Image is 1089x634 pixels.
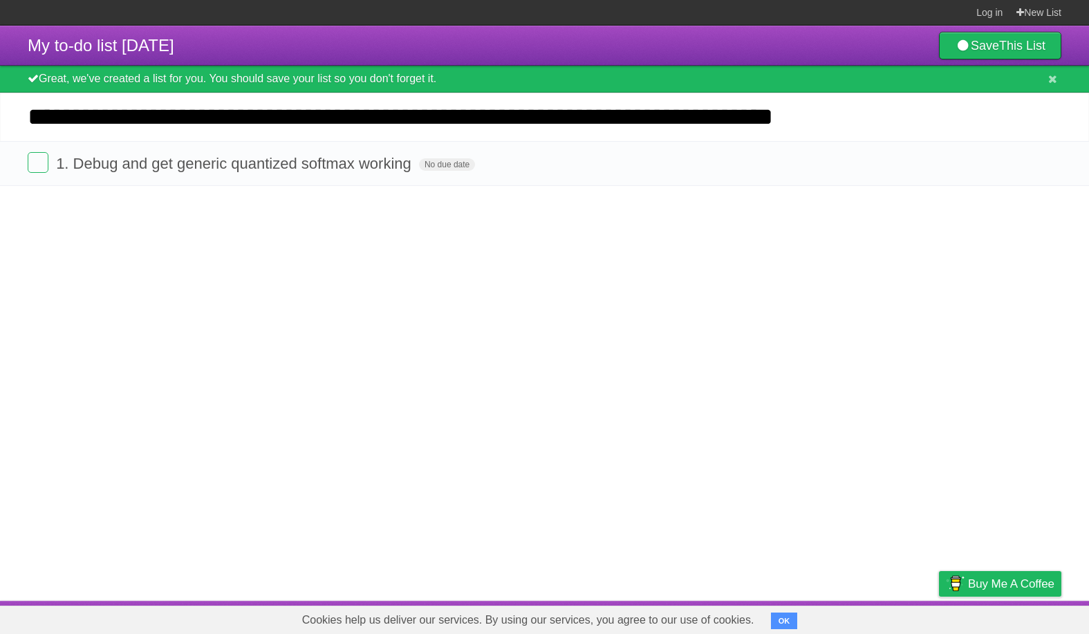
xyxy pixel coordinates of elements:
[419,158,475,171] span: No due date
[921,604,957,631] a: Privacy
[801,604,857,631] a: Developers
[939,32,1061,59] a: SaveThis List
[288,606,768,634] span: Cookies help us deliver our services. By using our services, you agree to our use of cookies.
[946,572,965,595] img: Buy me a coffee
[28,152,48,173] label: Done
[771,613,798,629] button: OK
[874,604,904,631] a: Terms
[939,571,1061,597] a: Buy me a coffee
[968,572,1054,596] span: Buy me a coffee
[56,155,415,172] span: 1. Debug and get generic quantized softmax working
[999,39,1045,53] b: This List
[28,36,174,55] span: My to-do list [DATE]
[755,604,784,631] a: About
[974,604,1061,631] a: Suggest a feature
